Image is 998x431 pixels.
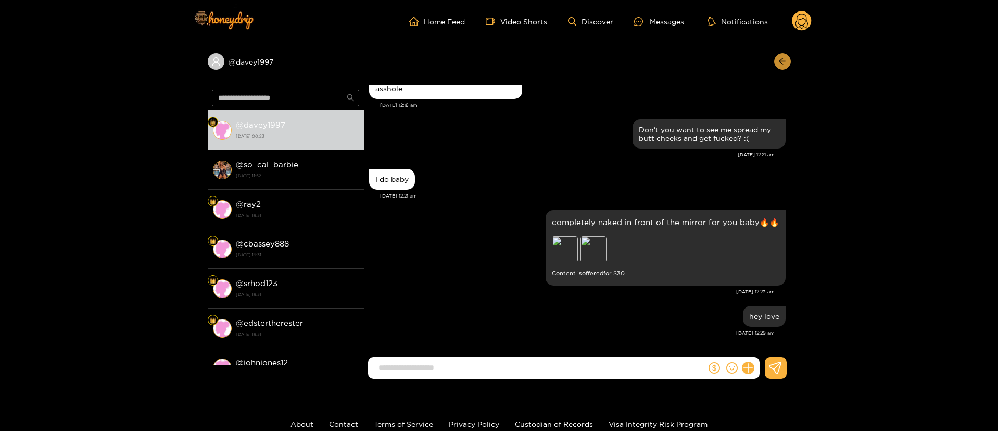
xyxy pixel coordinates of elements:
strong: [DATE] 19:31 [236,290,359,299]
strong: [DATE] 19:31 [236,211,359,220]
img: Fan Level [210,119,216,126]
img: conversation [213,161,232,179]
strong: @ davey1997 [236,120,285,129]
button: search [343,90,359,106]
strong: @ johnjones12 [236,358,288,367]
div: Oct. 1, 12:23 am [546,210,786,286]
img: Fan Level [210,278,216,284]
a: Contact [329,420,358,428]
a: Home Feed [409,17,465,26]
span: user [211,57,221,66]
div: [DATE] 12:23 am [369,288,775,295]
div: Messages [634,16,684,28]
div: [DATE] 12:21 am [369,151,775,158]
strong: @ cbassey888 [236,239,289,248]
div: Oct. 1, 12:21 am [633,119,786,149]
span: search [347,94,355,103]
strong: [DATE] 19:31 [236,329,359,339]
span: home [409,17,424,26]
strong: @ srhod123 [236,279,277,288]
img: conversation [213,200,232,219]
img: conversation [213,240,232,258]
div: hey love [749,312,779,321]
strong: @ so_cal_barbie [236,160,298,169]
div: [DATE] 12:29 am [369,329,775,337]
img: Fan Level [210,199,216,205]
div: [DATE] 12:18 am [380,102,786,109]
strong: @ ray2 [236,200,261,208]
button: arrow-left [774,53,791,70]
div: [DATE] 12:21 am [380,192,786,200]
strong: [DATE] 19:31 [236,250,359,260]
strong: [DATE] 00:23 [236,131,359,141]
img: Fan Level [210,238,216,244]
button: Notifications [705,16,771,27]
a: About [290,420,313,428]
img: conversation [213,319,232,338]
small: Content is offered for $ 30 [552,267,779,279]
a: Visa Integrity Risk Program [609,420,708,428]
strong: @ edstertherester [236,318,303,327]
span: video-camera [486,17,500,26]
a: Custodian of Records [515,420,593,428]
p: completely naked in front of the mirror for you baby🔥🔥 [552,216,779,228]
a: Terms of Service [374,420,433,428]
img: conversation [213,359,232,377]
div: Oct. 1, 12:21 am [369,169,415,190]
img: Fan Level [210,317,216,324]
span: smile [726,362,738,374]
a: Discover [568,17,613,26]
div: I do baby [375,175,409,183]
span: dollar [709,362,720,374]
div: @davey1997 [208,53,364,70]
a: Video Shorts [486,17,547,26]
button: dollar [706,360,722,376]
div: Don't you want to see me spread my butt cheeks and get fucked? :( [639,126,779,142]
div: Oct. 1, 12:29 am [743,306,786,327]
strong: [DATE] 11:52 [236,171,359,180]
a: Privacy Policy [449,420,499,428]
span: arrow-left [778,57,786,66]
img: conversation [213,279,232,298]
img: conversation [213,121,232,140]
